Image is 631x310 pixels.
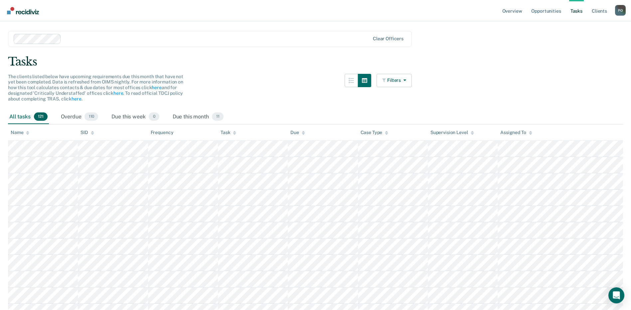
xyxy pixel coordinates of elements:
[615,5,626,16] button: Profile dropdown button
[361,130,389,135] div: Case Type
[113,90,123,96] a: here
[8,55,623,69] div: Tasks
[149,112,159,121] span: 0
[290,130,305,135] div: Due
[34,112,48,121] span: 121
[608,287,624,303] div: Open Intercom Messenger
[60,110,100,124] div: Overdue110
[152,85,161,90] a: here
[151,130,174,135] div: Frequency
[212,112,223,121] span: 11
[11,130,29,135] div: Name
[7,7,39,14] img: Recidiviz
[171,110,225,124] div: Due this month11
[80,130,94,135] div: SID
[84,112,98,121] span: 110
[377,74,412,87] button: Filters
[615,5,626,16] div: P O
[373,36,403,42] div: Clear officers
[430,130,474,135] div: Supervision Level
[110,110,160,124] div: Due this week0
[500,130,532,135] div: Assigned To
[221,130,236,135] div: Task
[72,96,81,101] a: here
[8,110,49,124] div: All tasks121
[8,74,183,101] span: The clients listed below have upcoming requirements due this month that have not yet been complet...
